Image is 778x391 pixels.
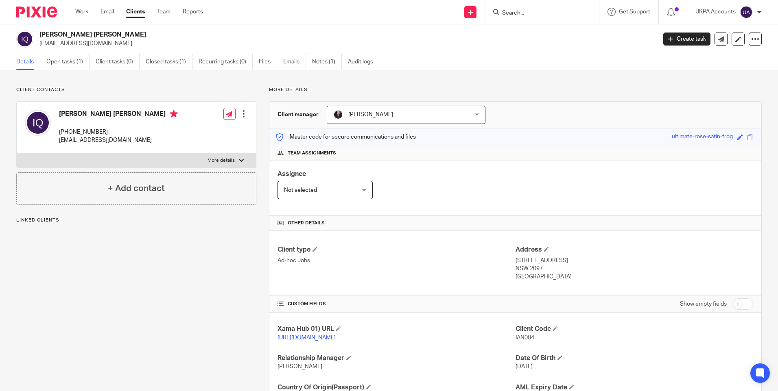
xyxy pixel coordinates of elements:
[501,10,575,17] input: Search
[278,354,515,363] h4: Relationship Manager
[348,112,393,117] span: [PERSON_NAME]
[672,133,733,142] div: ultimate-rose-satin-frog
[680,300,727,308] label: Show empty fields
[59,136,178,144] p: [EMAIL_ADDRESS][DOMAIN_NAME]
[275,133,416,141] p: Master code for secure communications and files
[516,265,753,273] p: NSW 2097
[312,54,342,70] a: Notes (1)
[101,8,114,16] a: Email
[183,8,203,16] a: Reports
[278,335,336,341] a: [URL][DOMAIN_NAME]
[516,335,534,341] span: IAN004
[516,325,753,333] h4: Client Code
[208,157,235,164] p: More details
[146,54,192,70] a: Closed tasks (1)
[288,220,325,226] span: Other details
[16,7,57,17] img: Pixie
[170,110,178,118] i: Primary
[619,9,650,15] span: Get Support
[348,54,379,70] a: Audit logs
[46,54,90,70] a: Open tasks (1)
[25,110,51,136] img: svg%3E
[157,8,170,16] a: Team
[199,54,253,70] a: Recurring tasks (0)
[16,30,33,48] img: svg%3E
[516,256,753,265] p: [STREET_ADDRESS]
[516,273,753,281] p: [GEOGRAPHIC_DATA]
[284,187,317,193] span: Not selected
[283,54,306,70] a: Emails
[278,256,515,265] p: Ad-hoc Jobs
[278,301,515,307] h4: CUSTOM FIELDS
[278,325,515,333] h4: Xama Hub 01) URL
[278,111,319,119] h3: Client manager
[75,8,88,16] a: Work
[663,33,710,46] a: Create task
[269,87,762,93] p: More details
[39,30,529,39] h2: [PERSON_NAME] [PERSON_NAME]
[59,128,178,136] p: [PHONE_NUMBER]
[333,110,343,119] img: MicrosoftTeams-image.jfif
[16,217,256,224] p: Linked clients
[516,245,753,254] h4: Address
[108,182,165,195] h4: + Add contact
[516,364,533,369] span: [DATE]
[16,54,40,70] a: Details
[278,364,322,369] span: [PERSON_NAME]
[695,8,736,16] p: UKPA Accounts
[96,54,140,70] a: Client tasks (0)
[39,39,651,48] p: [EMAIL_ADDRESS][DOMAIN_NAME]
[740,6,753,19] img: svg%3E
[16,87,256,93] p: Client contacts
[288,150,336,156] span: Team assignments
[516,354,753,363] h4: Date Of Birth
[126,8,145,16] a: Clients
[278,245,515,254] h4: Client type
[59,110,178,120] h4: [PERSON_NAME] [PERSON_NAME]
[278,171,306,177] span: Assignee
[259,54,277,70] a: Files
